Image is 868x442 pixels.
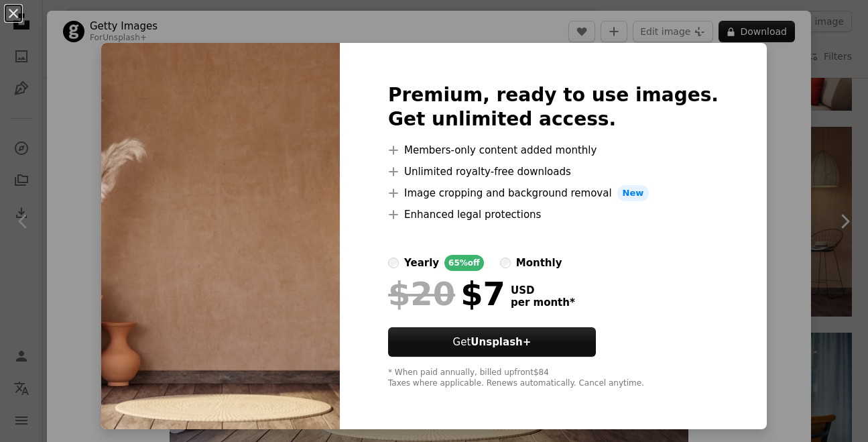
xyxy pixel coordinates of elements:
[404,255,439,271] div: yearly
[388,368,719,389] div: * When paid annually, billed upfront $84 Taxes where applicable. Renews automatically. Cancel any...
[500,258,511,268] input: monthly
[388,164,719,180] li: Unlimited royalty-free downloads
[388,258,399,268] input: yearly65%off
[511,284,575,296] span: USD
[444,255,484,271] div: 65% off
[511,296,575,309] span: per month *
[388,83,719,131] h2: Premium, ready to use images. Get unlimited access.
[101,43,340,429] img: premium_photo-1683133752824-b9fd877805f3
[617,185,649,201] span: New
[388,185,719,201] li: Image cropping and background removal
[388,142,719,158] li: Members-only content added monthly
[388,327,596,357] button: GetUnsplash+
[388,276,505,311] div: $7
[516,255,562,271] div: monthly
[471,336,531,348] strong: Unsplash+
[388,207,719,223] li: Enhanced legal protections
[388,276,455,311] span: $20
